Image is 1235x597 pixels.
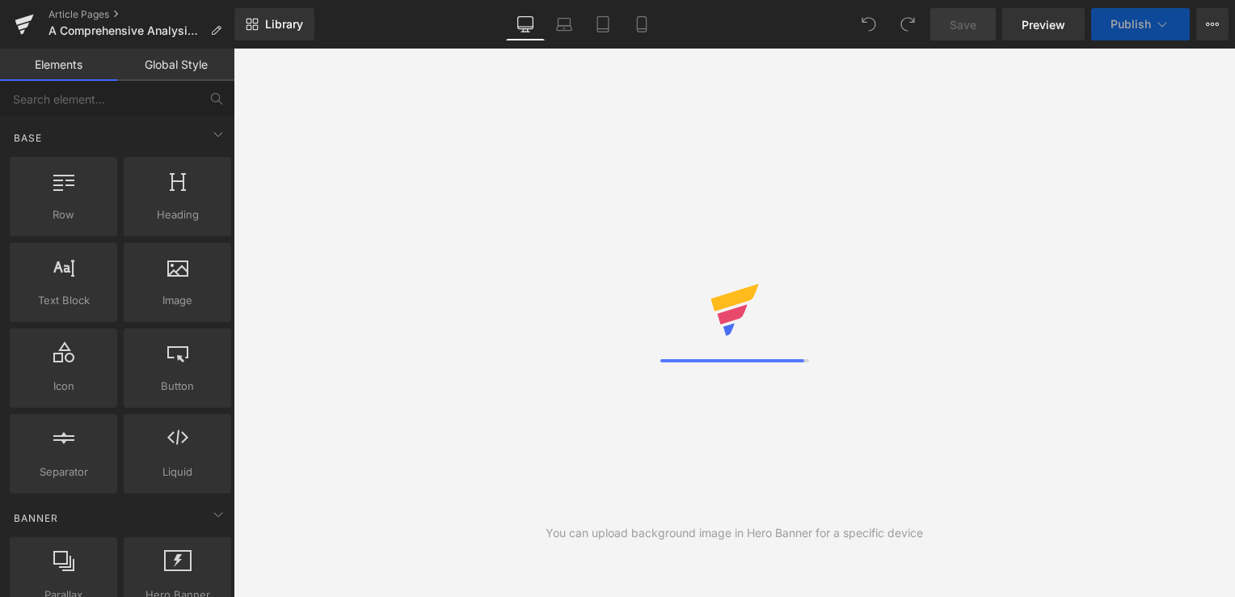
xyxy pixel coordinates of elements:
a: Global Style [117,49,234,81]
a: Desktop [506,8,545,40]
span: Publish [1111,18,1151,31]
span: Preview [1022,16,1065,33]
span: Save [950,16,976,33]
a: New Library [234,8,314,40]
span: Banner [12,510,60,526]
span: Library [265,17,303,32]
span: Separator [15,464,112,481]
span: Image [129,292,226,309]
span: Icon [15,378,112,395]
button: More [1196,8,1229,40]
a: Preview [1002,8,1085,40]
span: Heading [129,206,226,223]
span: Button [129,378,226,395]
a: Tablet [584,8,622,40]
a: Mobile [622,8,661,40]
span: Liquid [129,464,226,481]
button: Redo [891,8,924,40]
span: Text Block [15,292,112,309]
button: Publish [1091,8,1190,40]
span: Row [15,206,112,223]
div: You can upload background image in Hero Banner for a specific device [546,524,923,542]
span: A Comprehensive Analysis and Industry Application Guide for 8K Multi-Screen Extenders [48,24,204,37]
a: Laptop [545,8,584,40]
a: Article Pages [48,8,234,21]
span: Base [12,130,44,146]
button: Undo [853,8,885,40]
